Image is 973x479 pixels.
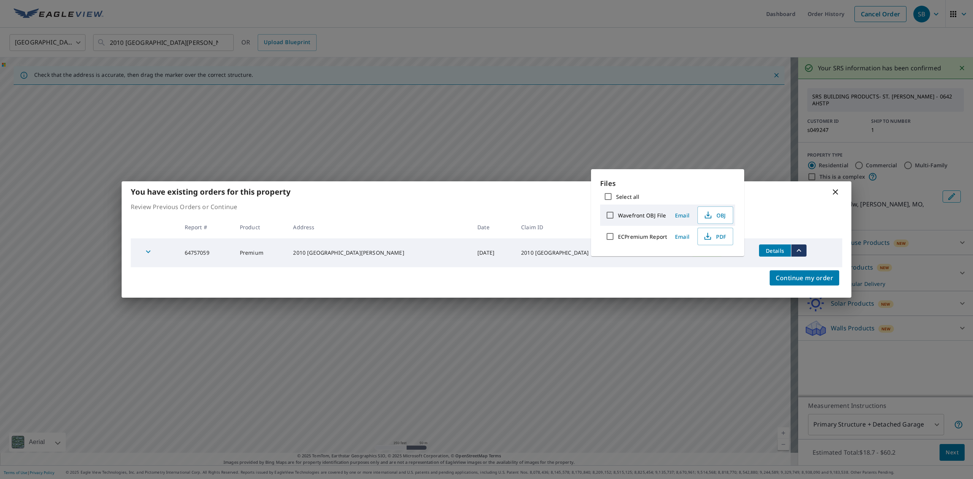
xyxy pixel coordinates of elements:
[697,206,733,224] button: OBJ
[234,216,287,238] th: Product
[515,216,634,238] th: Claim ID
[616,193,639,200] label: Select all
[471,238,515,267] td: [DATE]
[600,178,735,189] p: Files
[293,249,465,257] div: 2010 [GEOGRAPHIC_DATA][PERSON_NAME]
[131,187,290,197] b: You have existing orders for this property
[471,216,515,238] th: Date
[234,238,287,267] td: Premium
[515,238,634,267] td: 2010 [GEOGRAPHIC_DATA]
[673,212,691,219] span: Email
[131,202,842,211] p: Review Previous Orders or Continue
[670,231,694,243] button: Email
[702,232,727,241] span: PDF
[697,228,733,245] button: PDF
[702,211,727,220] span: OBJ
[287,216,471,238] th: Address
[776,273,833,283] span: Continue my order
[618,212,666,219] label: Wavefront OBJ File
[673,233,691,240] span: Email
[759,244,791,257] button: detailsBtn-64757059
[179,216,234,238] th: Report #
[791,244,807,257] button: filesDropdownBtn-64757059
[770,270,839,285] button: Continue my order
[764,247,786,254] span: Details
[618,233,667,240] label: ECPremium Report
[670,209,694,221] button: Email
[179,238,234,267] td: 64757059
